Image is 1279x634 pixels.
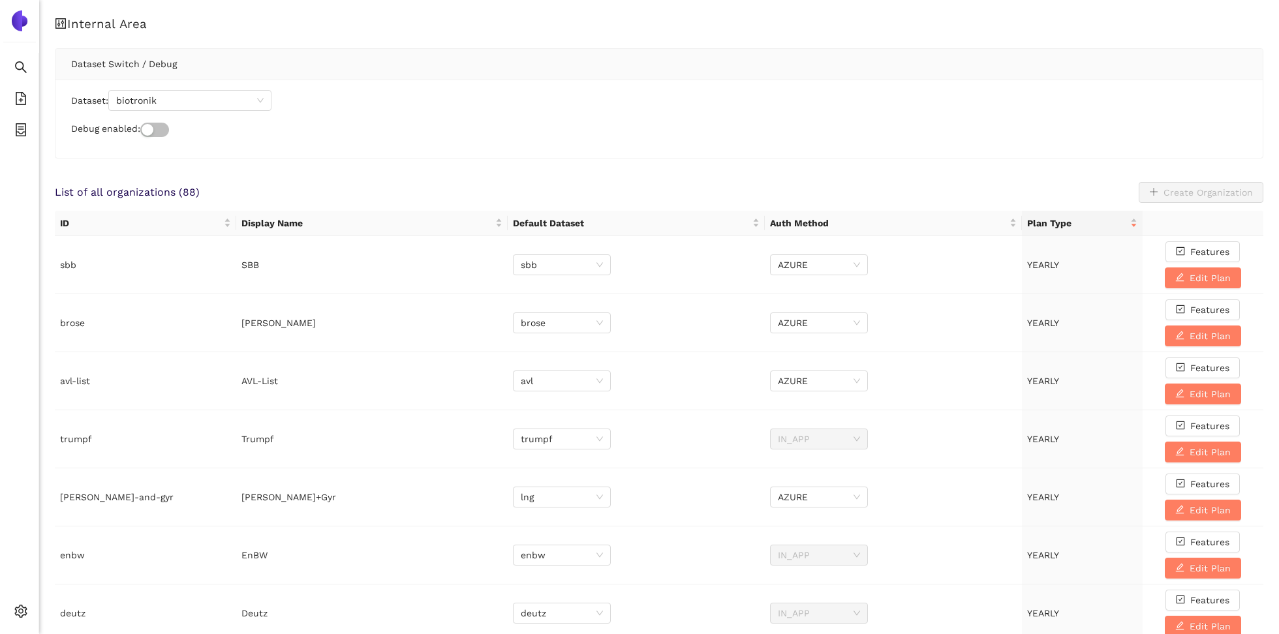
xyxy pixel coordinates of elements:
[778,603,860,623] span: IN_APP
[1190,387,1231,401] span: Edit Plan
[508,211,765,236] th: this column's title is Default Dataset,this column is sortable
[236,352,508,410] td: AVL-List
[1190,503,1231,517] span: Edit Plan
[521,429,603,449] span: trumpf
[1190,445,1231,459] span: Edit Plan
[770,216,1007,230] span: Auth Method
[55,211,236,236] th: this column's title is ID,this column is sortable
[1022,352,1143,410] td: YEARLY
[1176,479,1185,489] span: check-square
[1165,325,1241,346] button: editEdit Plan
[1190,303,1229,317] span: Features
[1027,216,1128,230] span: Plan Type
[778,487,860,507] span: AZURE
[236,526,508,584] td: EnBW
[1190,593,1229,607] span: Features
[1165,474,1240,494] button: check-squareFeatures
[778,371,860,391] span: AZURE
[1176,421,1185,431] span: check-square
[1022,526,1143,584] td: YEARLY
[1190,561,1231,575] span: Edit Plan
[778,313,860,333] span: AZURE
[521,313,603,333] span: brose
[236,211,508,236] th: this column's title is Display Name,this column is sortable
[1165,415,1240,436] button: check-squareFeatures
[9,10,30,31] img: Logo
[55,185,200,200] span: List of all organizations ( 88 )
[1190,271,1231,285] span: Edit Plan
[1175,331,1184,341] span: edit
[1190,245,1229,259] span: Features
[1190,535,1229,549] span: Features
[14,119,27,145] span: container
[1175,505,1184,515] span: edit
[1175,563,1184,573] span: edit
[1022,468,1143,526] td: YEARLY
[14,600,27,626] span: setting
[1165,267,1241,288] button: editEdit Plan
[1165,590,1240,611] button: check-squareFeatures
[1190,361,1229,375] span: Features
[521,545,603,565] span: enbw
[55,410,236,468] td: trumpf
[236,468,508,526] td: [PERSON_NAME]+Gyr
[1165,384,1241,404] button: editEdit Plan
[513,216,750,230] span: Default Dataset
[60,216,221,230] span: ID
[71,121,1247,137] div: Debug enabled:
[14,56,27,82] span: search
[1165,442,1241,462] button: editEdit Plan
[236,294,508,352] td: [PERSON_NAME]
[1175,621,1184,631] span: edit
[1176,247,1185,257] span: check-square
[1190,419,1229,433] span: Features
[55,526,236,584] td: enbw
[14,87,27,113] span: file-add
[1022,294,1143,352] td: YEARLY
[1190,477,1229,491] span: Features
[521,371,603,391] span: avl
[1139,182,1263,203] button: plusCreate Organization
[1176,537,1185,547] span: check-square
[778,545,860,565] span: IN_APP
[521,255,603,275] span: sbb
[236,236,508,294] td: SBB
[55,468,236,526] td: [PERSON_NAME]-and-gyr
[521,603,603,623] span: deutz
[778,255,860,275] span: AZURE
[1165,357,1240,378] button: check-squareFeatures
[1022,236,1143,294] td: YEARLY
[236,410,508,468] td: Trumpf
[1165,500,1241,521] button: editEdit Plan
[521,487,603,507] span: lng
[71,49,1247,79] div: Dataset Switch / Debug
[1175,389,1184,399] span: edit
[116,91,264,110] span: biotronik
[55,352,236,410] td: avl-list
[1190,329,1231,343] span: Edit Plan
[1175,447,1184,457] span: edit
[765,211,1022,236] th: this column's title is Auth Method,this column is sortable
[241,216,493,230] span: Display Name
[55,236,236,294] td: sbb
[1165,558,1241,579] button: editEdit Plan
[55,294,236,352] td: brose
[1176,595,1185,605] span: check-square
[1176,363,1185,373] span: check-square
[778,429,860,449] span: IN_APP
[1022,410,1143,468] td: YEARLY
[1165,532,1240,552] button: check-squareFeatures
[55,16,1263,33] h1: Internal Area
[1165,241,1240,262] button: check-squareFeatures
[1165,299,1240,320] button: check-squareFeatures
[1175,273,1184,283] span: edit
[1190,619,1231,633] span: Edit Plan
[71,90,1247,111] div: Dataset:
[55,18,67,30] span: control
[1176,305,1185,315] span: check-square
